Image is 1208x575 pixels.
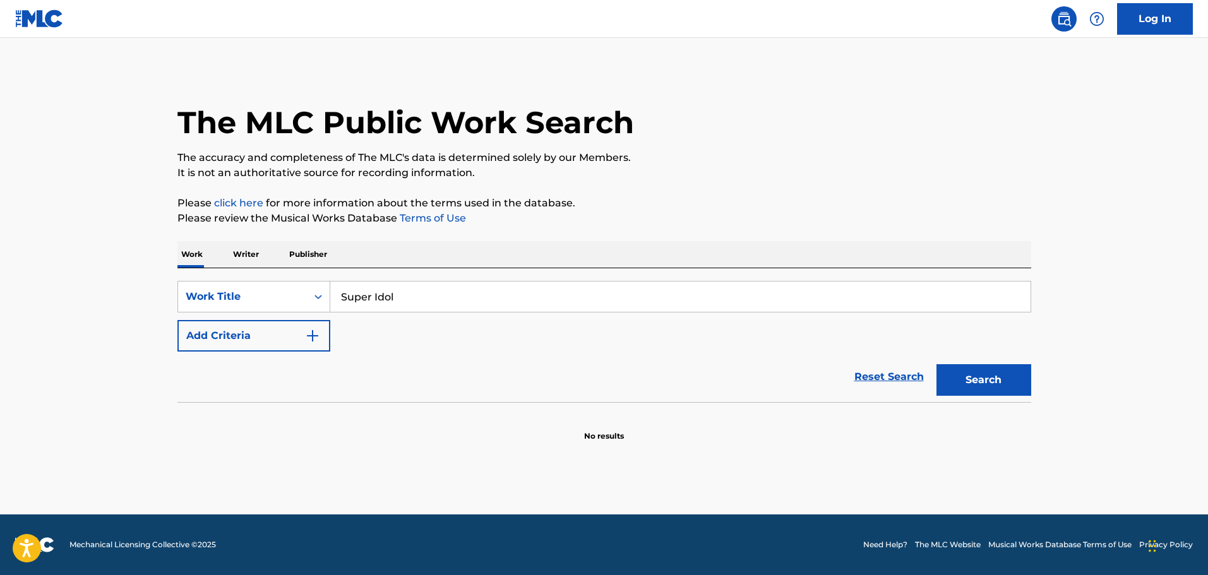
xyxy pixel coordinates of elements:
p: Please review the Musical Works Database [177,211,1031,226]
img: logo [15,537,54,552]
a: Reset Search [848,363,930,391]
a: Need Help? [863,539,907,550]
img: search [1056,11,1072,27]
a: Terms of Use [397,212,466,224]
button: Add Criteria [177,320,330,352]
a: Musical Works Database Terms of Use [988,539,1132,550]
img: 9d2ae6d4665cec9f34b9.svg [305,328,320,343]
img: MLC Logo [15,9,64,28]
p: Publisher [285,241,331,268]
p: Please for more information about the terms used in the database. [177,196,1031,211]
div: Drag [1149,527,1156,565]
p: Writer [229,241,263,268]
p: It is not an authoritative source for recording information. [177,165,1031,181]
button: Search [936,364,1031,396]
p: The accuracy and completeness of The MLC's data is determined solely by our Members. [177,150,1031,165]
a: The MLC Website [915,539,981,550]
a: click here [214,197,263,209]
div: Help [1084,6,1109,32]
iframe: Chat Widget [1145,514,1208,575]
a: Privacy Policy [1139,539,1193,550]
h1: The MLC Public Work Search [177,104,634,141]
form: Search Form [177,281,1031,402]
p: No results [584,415,624,442]
span: Mechanical Licensing Collective © 2025 [69,539,216,550]
img: help [1089,11,1104,27]
p: Work [177,241,206,268]
a: Log In [1117,3,1193,35]
a: Public Search [1051,6,1077,32]
div: Work Title [186,289,299,304]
